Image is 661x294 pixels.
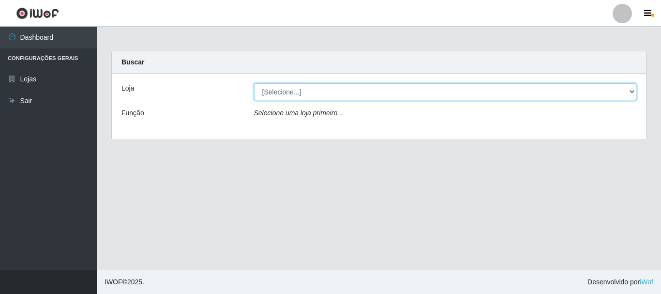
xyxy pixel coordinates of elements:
[105,277,144,287] span: © 2025 .
[121,108,144,118] label: Função
[16,7,59,19] img: CoreUI Logo
[640,278,653,286] a: iWof
[121,83,134,93] label: Loja
[254,109,343,117] i: Selecione uma loja primeiro...
[121,58,144,66] strong: Buscar
[105,278,122,286] span: IWOF
[587,277,653,287] span: Desenvolvido por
